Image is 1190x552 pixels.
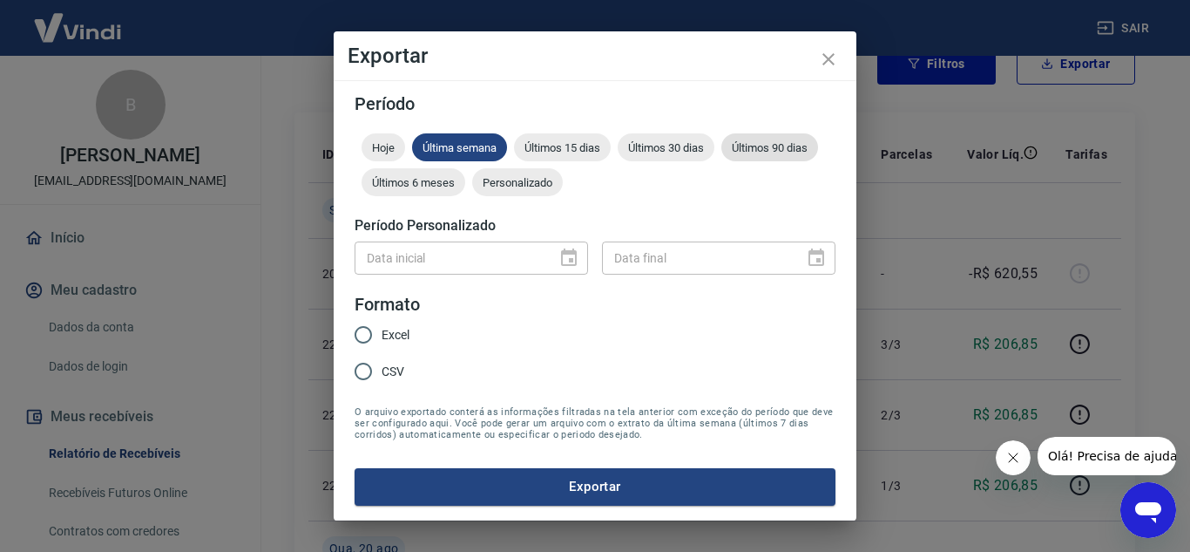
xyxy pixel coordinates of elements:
button: Exportar [355,468,835,505]
h5: Período Personalizado [355,217,835,235]
span: Últimos 6 meses [362,176,465,189]
iframe: Botão para abrir a janela de mensagens [1120,482,1176,538]
span: Olá! Precisa de ajuda? [10,12,146,26]
iframe: Mensagem da empresa [1038,437,1176,475]
div: Últimos 30 dias [618,133,714,161]
div: Personalizado [472,168,563,196]
span: CSV [382,363,404,381]
h5: Período [355,95,835,112]
span: Últimos 15 dias [514,141,611,154]
span: Últimos 30 dias [618,141,714,154]
h4: Exportar [348,45,842,66]
span: Última semana [412,141,507,154]
input: DD/MM/YYYY [355,242,544,274]
span: Excel [382,326,409,344]
div: Última semana [412,133,507,161]
legend: Formato [355,292,420,317]
span: O arquivo exportado conterá as informações filtradas na tela anterior com exceção do período que ... [355,406,835,440]
span: Últimos 90 dias [721,141,818,154]
div: Últimos 90 dias [721,133,818,161]
button: close [808,38,849,80]
div: Últimos 15 dias [514,133,611,161]
iframe: Fechar mensagem [996,440,1031,475]
div: Hoje [362,133,405,161]
span: Personalizado [472,176,563,189]
div: Últimos 6 meses [362,168,465,196]
span: Hoje [362,141,405,154]
input: DD/MM/YYYY [602,242,792,274]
